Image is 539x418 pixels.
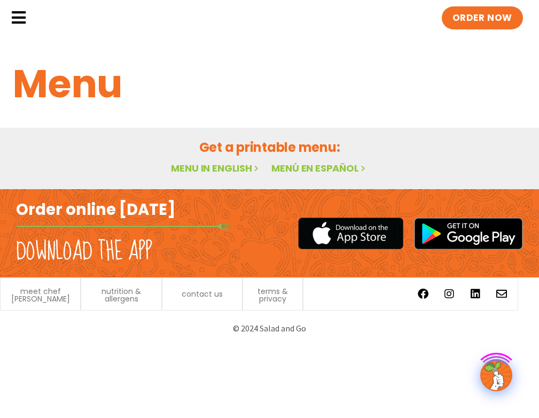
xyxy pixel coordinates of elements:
a: Menu in English [171,161,261,175]
a: contact us [182,290,223,298]
img: appstore [298,216,403,251]
h2: Get a printable menu: [13,138,526,157]
h1: Menu [13,55,526,113]
h2: Download the app [16,237,152,267]
a: nutrition & allergens [87,288,155,303]
a: terms & privacy [248,288,297,303]
p: © 2024 Salad and Go [11,321,528,336]
h2: Order online [DATE] [16,200,176,220]
img: fork [16,223,230,229]
a: meet chef [PERSON_NAME] [6,288,75,303]
a: Menú en español [271,161,368,175]
span: ORDER NOW [452,12,512,25]
a: ORDER NOW [442,6,523,30]
img: google_play [414,218,523,250]
img: Header logo [37,7,198,28]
